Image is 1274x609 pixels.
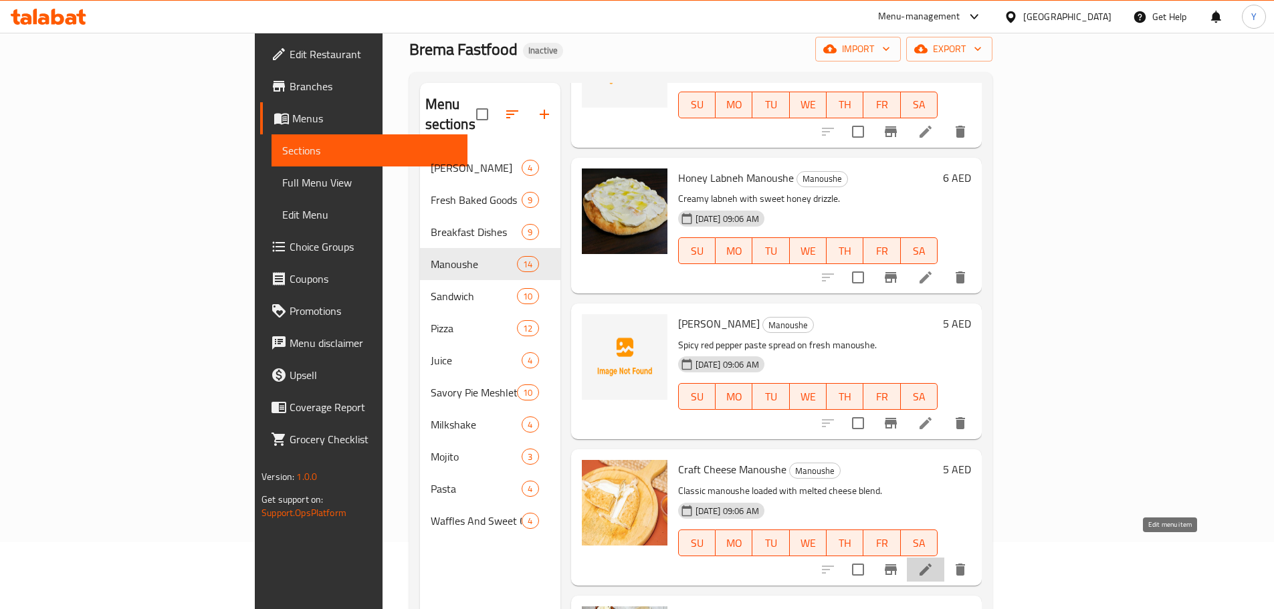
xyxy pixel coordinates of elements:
[518,258,538,271] span: 14
[522,226,538,239] span: 9
[901,237,938,264] button: SA
[282,207,457,223] span: Edit Menu
[431,416,522,433] span: Milkshake
[832,387,858,406] span: TH
[827,237,863,264] button: TH
[752,92,789,118] button: TU
[758,241,784,261] span: TU
[582,314,667,400] img: Muhammara Manoushe
[678,337,938,354] p: Spicy red pepper paste spread on fresh manoushe.
[678,483,938,499] p: Classic manoushe loaded with melted cheese blend.
[420,216,560,248] div: Breakfast Dishes9
[678,92,716,118] button: SU
[290,399,457,415] span: Coverage Report
[290,78,457,94] span: Branches
[832,533,858,553] span: TH
[496,98,528,130] span: Sort sections
[431,192,522,208] div: Fresh Baked Goods
[690,358,764,371] span: [DATE] 09:06 AM
[431,449,522,465] span: Mojito
[468,100,496,128] span: Select all sections
[1251,9,1257,24] span: Y
[678,237,716,264] button: SU
[678,529,716,556] button: SU
[290,303,457,319] span: Promotions
[944,261,976,293] button: delete
[290,367,457,383] span: Upsell
[522,192,538,208] div: items
[523,45,563,56] span: Inactive
[431,384,518,400] span: Savory Pie Meshletet
[797,171,848,187] div: Manoushe
[721,241,747,261] span: MO
[420,146,560,542] nav: Menu sections
[517,288,538,304] div: items
[716,529,752,556] button: MO
[431,352,522,368] span: Juice
[684,241,710,261] span: SU
[260,295,467,327] a: Promotions
[420,376,560,408] div: Savory Pie Meshletet10
[690,213,764,225] span: [DATE] 09:06 AM
[901,92,938,118] button: SA
[790,237,827,264] button: WE
[906,95,932,114] span: SA
[261,504,346,521] a: Support.OpsPlatform
[420,280,560,312] div: Sandwich10
[943,314,971,333] h6: 5 AED
[290,271,457,287] span: Coupons
[431,513,522,529] div: Waffles And Sweet Crepes
[716,92,752,118] button: MO
[522,354,538,367] span: 4
[752,529,789,556] button: TU
[420,505,560,537] div: Waffles And Sweet Crepes4
[420,312,560,344] div: Pizza12
[869,95,895,114] span: FR
[721,387,747,406] span: MO
[752,237,789,264] button: TU
[690,505,764,517] span: [DATE] 09:06 AM
[684,387,710,406] span: SU
[684,533,710,553] span: SU
[716,237,752,264] button: MO
[790,463,840,479] span: Manoushe
[431,256,518,272] div: Manoushe
[431,481,522,497] div: Pasta
[844,118,872,146] span: Select to update
[721,95,747,114] span: MO
[875,407,907,439] button: Branch-specific-item
[522,162,538,174] span: 4
[906,533,932,553] span: SA
[517,320,538,336] div: items
[944,554,976,586] button: delete
[906,387,932,406] span: SA
[517,256,538,272] div: items
[906,241,932,261] span: SA
[518,290,538,303] span: 10
[290,239,457,255] span: Choice Groups
[582,460,667,545] img: Craft Cheese Manoushe
[795,533,821,553] span: WE
[518,322,538,335] span: 12
[721,533,747,553] span: MO
[684,95,710,114] span: SU
[678,191,938,207] p: Creamy labneh with sweet honey drizzle.
[282,174,457,191] span: Full Menu View
[290,335,457,351] span: Menu disclaimer
[826,41,890,57] span: import
[260,70,467,102] a: Branches
[420,344,560,376] div: Juice4
[844,556,872,584] span: Select to update
[758,95,784,114] span: TU
[875,261,907,293] button: Branch-specific-item
[678,459,786,479] span: Craft Cheese Manoushe
[431,288,518,304] span: Sandwich
[917,41,982,57] span: export
[716,383,752,410] button: MO
[863,383,900,410] button: FR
